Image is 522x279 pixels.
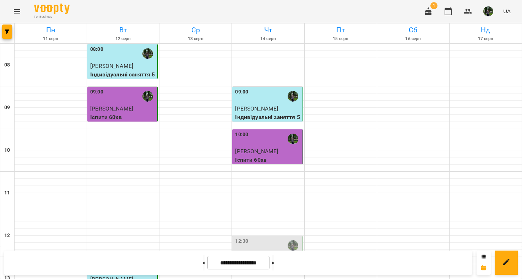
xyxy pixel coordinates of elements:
img: Voopty Logo [34,4,70,14]
span: 1 [430,2,437,9]
p: Іспити 60хв [90,113,156,122]
img: Ангеліна Кривак [142,48,153,59]
h6: Чт [233,25,303,36]
p: Індивідуальні заняття 50хв [235,113,301,130]
p: Іспити 60хв [235,156,301,164]
label: 09:00 [90,88,103,96]
h6: Нд [451,25,521,36]
h6: 11 серп [16,36,86,42]
span: UA [503,7,511,15]
h6: 17 серп [451,36,521,42]
h6: Пт [306,25,376,36]
h6: Ср [161,25,230,36]
button: Menu [9,3,26,20]
h6: 14 серп [233,36,303,42]
img: Ангеліна Кривак [288,240,298,251]
span: [PERSON_NAME] [235,148,278,155]
label: 09:00 [235,88,248,96]
h6: 10 [4,146,10,154]
h6: Сб [378,25,448,36]
h6: Вт [88,25,158,36]
h6: 09 [4,104,10,112]
h6: 13 серп [161,36,230,42]
label: 08:00 [90,45,103,53]
h6: 16 серп [378,36,448,42]
img: Ангеліна Кривак [288,134,298,144]
h6: 12 [4,232,10,240]
h6: Пн [16,25,86,36]
button: UA [500,5,513,18]
h6: 12 серп [88,36,158,42]
img: Ангеліна Кривак [142,91,153,102]
img: Ангеліна Кривак [288,91,298,102]
span: For Business [34,15,70,19]
img: 295700936d15feefccb57b2eaa6bd343.jpg [483,6,493,16]
h6: 15 серп [306,36,376,42]
h6: 11 [4,189,10,197]
h6: 08 [4,61,10,69]
label: 10:00 [235,131,248,139]
span: [PERSON_NAME] [90,105,133,112]
label: 12:30 [235,237,248,245]
p: Індивідуальні заняття 50хв [90,70,156,87]
span: [PERSON_NAME] [235,105,278,112]
span: [PERSON_NAME] [90,63,133,69]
